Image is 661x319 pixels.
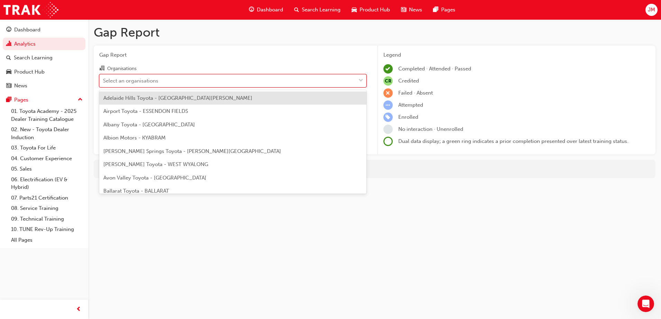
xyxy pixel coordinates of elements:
[6,97,11,103] span: pages-icon
[14,68,45,76] div: Product Hub
[8,164,85,174] a: 05. Sales
[103,148,281,154] span: [PERSON_NAME] Springs Toyota - [PERSON_NAME][GEOGRAPHIC_DATA]
[94,25,655,40] h1: Gap Report
[3,23,85,36] a: Dashboard
[383,76,393,86] span: null-icon
[8,193,85,203] a: 07. Parts21 Certification
[3,94,85,106] button: Pages
[383,100,393,110] span: learningRecordVerb_ATTEMPT-icon
[352,6,357,14] span: car-icon
[398,138,629,144] span: Dual data display; a green ring indicates a prior completion presented over latest training status.
[8,124,85,143] a: 02. New - Toyota Dealer Induction
[78,95,83,104] span: up-icon
[103,135,166,141] span: Albion Motors - KYABRAM
[6,83,11,89] span: news-icon
[99,51,366,59] span: Gap Report
[3,66,85,78] a: Product Hub
[383,125,393,134] span: learningRecordVerb_NONE-icon
[103,77,158,85] div: Select an organisations
[398,126,463,132] span: No interaction · Unenrolled
[3,38,85,50] a: Analytics
[8,235,85,245] a: All Pages
[383,113,393,122] span: learningRecordVerb_ENROLL-icon
[289,3,346,17] a: search-iconSearch Learning
[103,161,208,167] span: [PERSON_NAME] Toyota - WEST WYALONG
[14,54,53,62] div: Search Learning
[14,26,40,34] div: Dashboard
[99,165,650,173] div: For more in-depth analysis and data download, go to
[8,214,85,224] a: 09. Technical Training
[398,78,419,84] span: Credited
[6,69,11,75] span: car-icon
[14,82,27,90] div: News
[103,108,188,114] span: Airport Toyota - ESSENDON FIELDS
[398,114,418,120] span: Enrolled
[8,106,85,124] a: 01. Toyota Academy - 2025 Dealer Training Catalogue
[383,64,393,74] span: learningRecordVerb_COMPLETE-icon
[3,79,85,92] a: News
[294,6,299,14] span: search-icon
[8,153,85,164] a: 04. Customer Experience
[3,51,85,64] a: Search Learning
[3,22,85,94] button: DashboardAnalyticsSearch LearningProduct HubNews
[8,203,85,214] a: 08. Service Training
[398,90,433,96] span: Failed · Absent
[302,6,341,14] span: Search Learning
[107,65,137,72] div: Organisations
[103,188,169,194] span: Ballarat Toyota - BALLARAT
[359,76,363,85] span: down-icon
[243,3,289,17] a: guage-iconDashboard
[8,224,85,235] a: 10. TUNE Rev-Up Training
[645,4,658,16] button: JM
[648,6,655,14] span: JM
[398,66,471,72] span: Completed · Attended · Passed
[398,102,423,108] span: Attempted
[346,3,395,17] a: car-iconProduct Hub
[249,6,254,14] span: guage-icon
[76,305,81,314] span: prev-icon
[383,88,393,98] span: learningRecordVerb_FAIL-icon
[103,122,195,128] span: Albany Toyota - [GEOGRAPHIC_DATA]
[14,96,28,104] div: Pages
[360,6,390,14] span: Product Hub
[441,6,455,14] span: Pages
[637,296,654,312] iframe: Intercom live chat
[383,51,650,59] div: Legend
[6,55,11,61] span: search-icon
[3,2,58,18] img: Trak
[433,6,438,14] span: pages-icon
[8,143,85,153] a: 03. Toyota For Life
[6,27,11,33] span: guage-icon
[8,174,85,193] a: 06. Electrification (EV & Hybrid)
[6,41,11,47] span: chart-icon
[428,3,461,17] a: pages-iconPages
[103,95,252,101] span: Adelaide Hills Toyota - [GEOGRAPHIC_DATA][PERSON_NAME]
[401,6,406,14] span: news-icon
[257,6,283,14] span: Dashboard
[103,175,206,181] span: Avon Valley Toyota - [GEOGRAPHIC_DATA]
[409,6,422,14] span: News
[99,66,104,72] span: organisation-icon
[395,3,428,17] a: news-iconNews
